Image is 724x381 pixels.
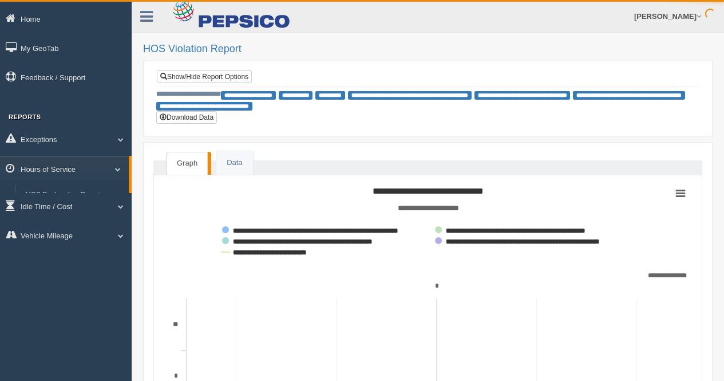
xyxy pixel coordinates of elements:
a: HOS Explanation Reports [21,185,129,206]
a: Graph [167,152,208,175]
h2: HOS Violation Report [143,44,713,55]
a: Data [216,151,252,175]
a: Show/Hide Report Options [157,70,252,83]
button: Download Data [156,111,217,124]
